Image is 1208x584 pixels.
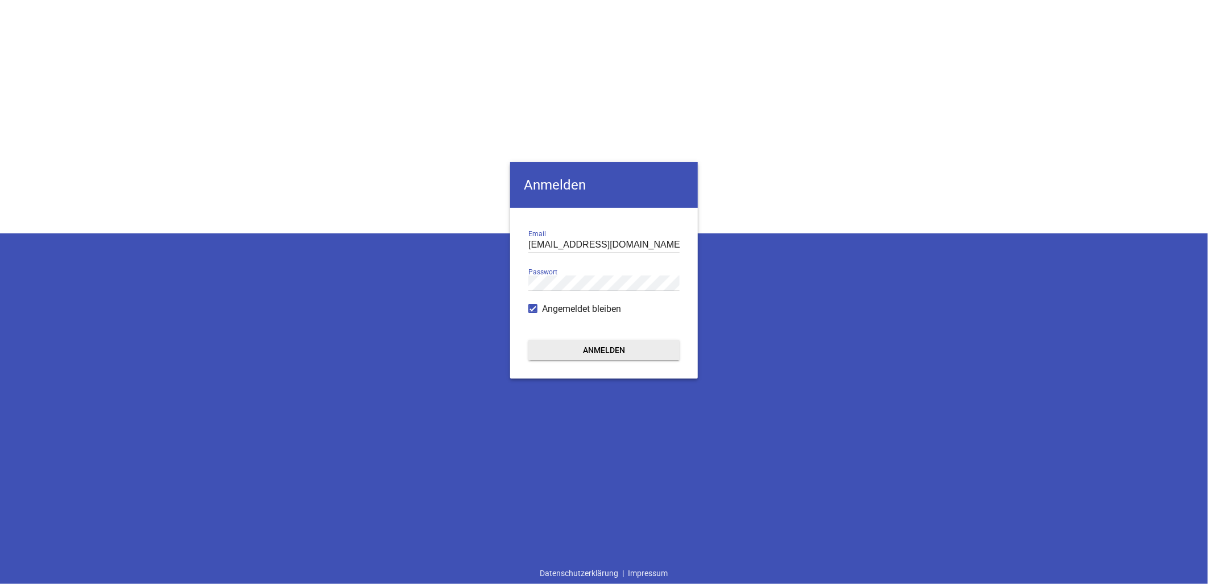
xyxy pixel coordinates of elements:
[528,340,680,360] button: Anmelden
[510,162,698,208] h4: Anmelden
[624,562,672,584] a: Impressum
[536,562,623,584] a: Datenschutzerklärung
[542,302,621,316] span: Angemeldet bleiben
[536,562,672,584] div: |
